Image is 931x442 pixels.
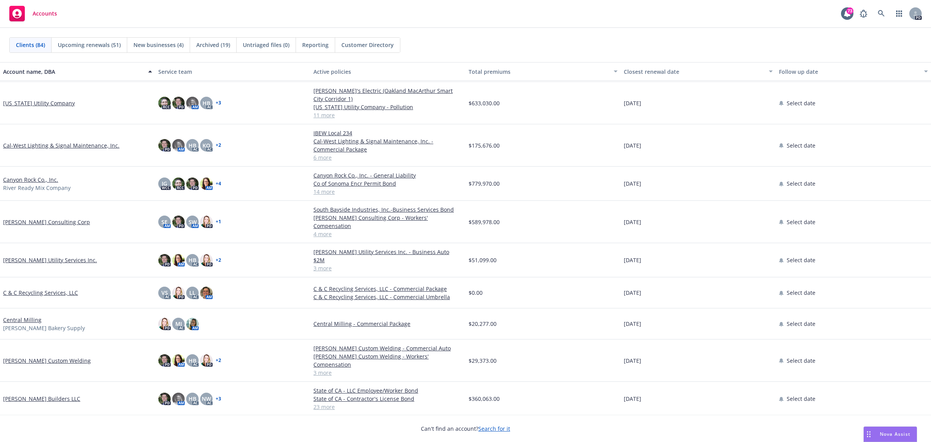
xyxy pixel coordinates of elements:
span: [PERSON_NAME] Bakery Supply [3,324,85,332]
a: + 2 [216,143,221,148]
a: $2M [313,256,462,264]
span: SW [189,218,197,226]
span: HB [202,99,210,107]
div: Follow up date [779,68,919,76]
span: Nova Assist [880,431,910,437]
span: [DATE] [624,395,641,403]
img: photo [200,254,213,266]
img: photo [158,139,171,151]
span: Select date [787,99,815,107]
span: $779,970.00 [469,179,500,188]
a: Central Milling [3,316,42,324]
span: Accounts [33,10,57,17]
a: + 1 [216,219,221,224]
div: Account name, DBA [3,68,144,76]
a: [PERSON_NAME] Custom Welding - Commercial Auto [313,344,462,352]
button: Follow up date [776,62,931,81]
a: + 4 [216,181,221,186]
a: [PERSON_NAME] Builders LLC [3,395,80,403]
span: [DATE] [624,320,641,328]
button: Total premiums [465,62,621,81]
span: SE [161,218,168,226]
span: [DATE] [624,141,641,150]
span: $20,277.00 [469,320,497,328]
a: 3 more [313,264,462,272]
span: JG [162,179,167,188]
img: photo [200,216,213,228]
a: Search [874,6,889,21]
span: HB [189,357,196,365]
button: Nova Assist [864,426,917,442]
span: VS [161,289,168,297]
a: 3 more [313,369,462,377]
span: Select date [787,179,815,188]
span: [DATE] [624,179,641,188]
a: Search for it [478,425,510,432]
span: [DATE] [624,256,641,264]
div: 73 [846,7,853,14]
span: New businesses (4) [133,41,183,49]
a: [PERSON_NAME] Utility Services Inc. [3,256,97,264]
img: photo [200,177,213,190]
div: Service team [158,68,307,76]
span: HB [189,395,196,403]
img: photo [172,354,185,367]
a: Canyon Rock Co., Inc. [3,176,58,184]
span: Customer Directory [341,41,394,49]
a: IBEW Local 234 [313,129,462,137]
button: Closest renewal date [621,62,776,81]
span: Select date [787,357,815,365]
a: 11 more [313,111,462,119]
span: LL [189,289,196,297]
span: [DATE] [624,289,641,297]
img: photo [158,354,171,367]
img: photo [172,254,185,266]
span: HB [189,256,196,264]
a: [US_STATE] Utility Company [3,99,75,107]
a: + 3 [216,397,221,401]
a: State of CA - Contractor's License Bond [313,395,462,403]
a: Report a Bug [856,6,871,21]
img: photo [158,97,171,109]
span: Upcoming renewals (51) [58,41,121,49]
img: photo [172,177,185,190]
a: [PERSON_NAME] Custom Welding [3,357,91,365]
span: Select date [787,289,815,297]
a: + 2 [216,358,221,363]
a: C & C Recycling Services, LLC - Commercial Umbrella [313,293,462,301]
span: Select date [787,141,815,150]
img: photo [158,318,171,330]
img: photo [172,287,185,299]
span: Reporting [302,41,329,49]
a: [PERSON_NAME] Custom Welding - Workers' Compensation [313,352,462,369]
div: Active policies [313,68,462,76]
a: South Bayside Industries, Inc.-Business Services Bond [313,205,462,214]
span: [DATE] [624,99,641,107]
img: photo [200,354,213,367]
button: Active policies [310,62,465,81]
a: [PERSON_NAME] Consulting Corp [3,218,90,226]
span: [DATE] [624,218,641,226]
span: Select date [787,218,815,226]
a: Cal-West Lighting & Signal Maintenance, Inc. - Commercial Package [313,137,462,153]
span: River Ready Mix Company [3,184,71,192]
span: Select date [787,320,815,328]
a: + 2 [216,258,221,263]
span: $0.00 [469,289,483,297]
img: photo [186,318,199,330]
span: HB [189,141,196,150]
span: NW [202,395,211,403]
span: [DATE] [624,357,641,365]
span: KO [202,141,210,150]
span: $589,978.00 [469,218,500,226]
a: Switch app [891,6,907,21]
a: State of CA - LLC Employee/Worker Bond [313,386,462,395]
div: Total premiums [469,68,609,76]
img: photo [172,216,185,228]
span: Clients (84) [16,41,45,49]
